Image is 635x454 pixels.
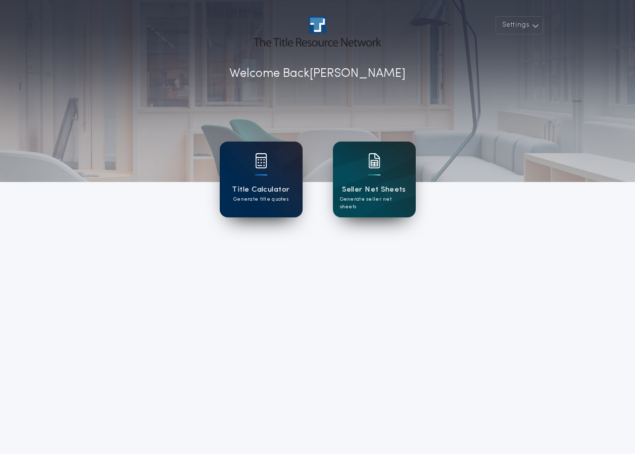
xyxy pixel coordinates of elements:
p: Welcome Back [PERSON_NAME] [229,65,406,83]
img: account-logo [254,16,381,47]
img: card icon [255,153,267,168]
a: card iconTitle CalculatorGenerate title quotes [220,142,303,217]
img: card icon [368,153,380,168]
p: Generate title quotes [233,196,288,203]
a: card iconSeller Net SheetsGenerate seller net sheets [333,142,416,217]
p: Generate seller net sheets [340,196,409,211]
h1: Title Calculator [232,184,289,196]
button: Settings [496,16,543,34]
h1: Seller Net Sheets [342,184,406,196]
